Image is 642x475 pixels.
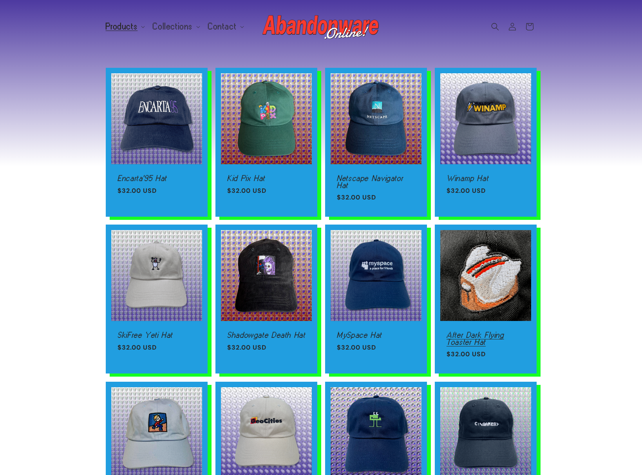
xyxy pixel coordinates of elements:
span: Products [106,23,138,30]
a: MySpace Hat [337,332,415,339]
img: Abandonware [262,11,380,42]
a: After Dark Flying Toaster Hat [447,332,525,345]
a: Netscape Navigator Hat [337,175,415,189]
summary: Collections [148,18,203,34]
a: Abandonware [259,8,383,45]
a: Kid Pix Hat [227,175,306,182]
span: Contact [208,23,237,30]
a: Winamp Hat [447,175,525,182]
summary: Contact [203,18,247,34]
a: Shadowgate Death Hat [227,332,306,339]
a: Encarta'95 Hat [118,175,196,182]
a: SkiFree Yeti Hat [118,332,196,339]
summary: Products [101,18,148,34]
summary: Search [486,18,504,35]
span: Collections [153,23,193,30]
